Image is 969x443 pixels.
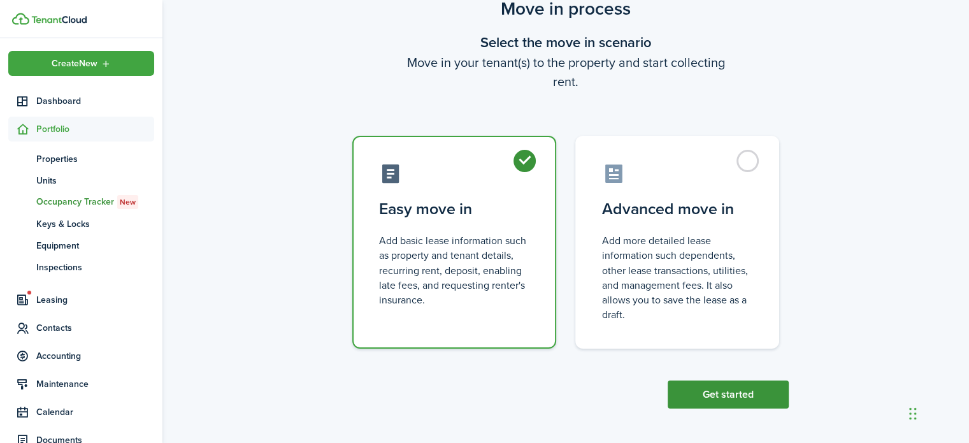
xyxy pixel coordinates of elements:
a: Inspections [8,256,154,278]
a: Keys & Locks [8,213,154,235]
span: Equipment [36,239,154,252]
span: Keys & Locks [36,217,154,231]
span: Calendar [36,405,154,419]
a: Properties [8,148,154,170]
span: New [120,196,136,208]
span: Accounting [36,349,154,363]
span: Portfolio [36,122,154,136]
span: Inspections [36,261,154,274]
a: Equipment [8,235,154,256]
wizard-step-header-description: Move in your tenant(s) to the property and start collecting rent. [343,53,789,91]
img: TenantCloud [12,13,29,25]
wizard-step-header-title: Select the move in scenario [343,32,789,53]
control-radio-card-title: Advanced move in [602,198,752,221]
span: Dashboard [36,94,154,108]
span: Maintenance [36,377,154,391]
span: Leasing [36,293,154,307]
div: Drag [909,395,917,433]
control-radio-card-description: Add more detailed lease information such dependents, other lease transactions, utilities, and man... [602,233,752,322]
span: Units [36,174,154,187]
img: TenantCloud [31,16,87,24]
span: Contacts [36,321,154,335]
a: Occupancy TrackerNew [8,191,154,213]
button: Open menu [8,51,154,76]
iframe: Chat Widget [905,382,969,443]
control-radio-card-description: Add basic lease information such as property and tenant details, recurring rent, deposit, enablin... [379,233,529,307]
span: Occupancy Tracker [36,195,154,209]
button: Get started [668,381,789,409]
span: Create New [52,59,97,68]
a: Units [8,170,154,191]
a: Dashboard [8,89,154,113]
control-radio-card-title: Easy move in [379,198,529,221]
span: Properties [36,152,154,166]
